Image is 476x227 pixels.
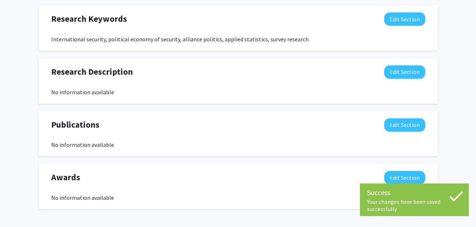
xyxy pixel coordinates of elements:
[51,171,80,184] span: Awards
[51,140,425,149] div: No information available
[51,65,133,78] span: Research Description
[367,187,461,198] div: Success
[384,12,425,26] button: Edit Research Keywords
[384,171,425,184] button: Edit Awards
[51,35,425,44] div: International security, political economy of security, alliance politics, applied statistics, sur...
[367,198,461,212] div: Your changes have been saved successfully
[5,194,31,222] iframe: Chat
[51,12,127,25] span: Research Keywords
[51,88,425,96] div: No information available
[51,193,425,202] div: No information available
[51,118,99,131] span: Publications
[384,118,425,132] button: Edit Publications
[384,65,425,79] button: Edit Research Description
